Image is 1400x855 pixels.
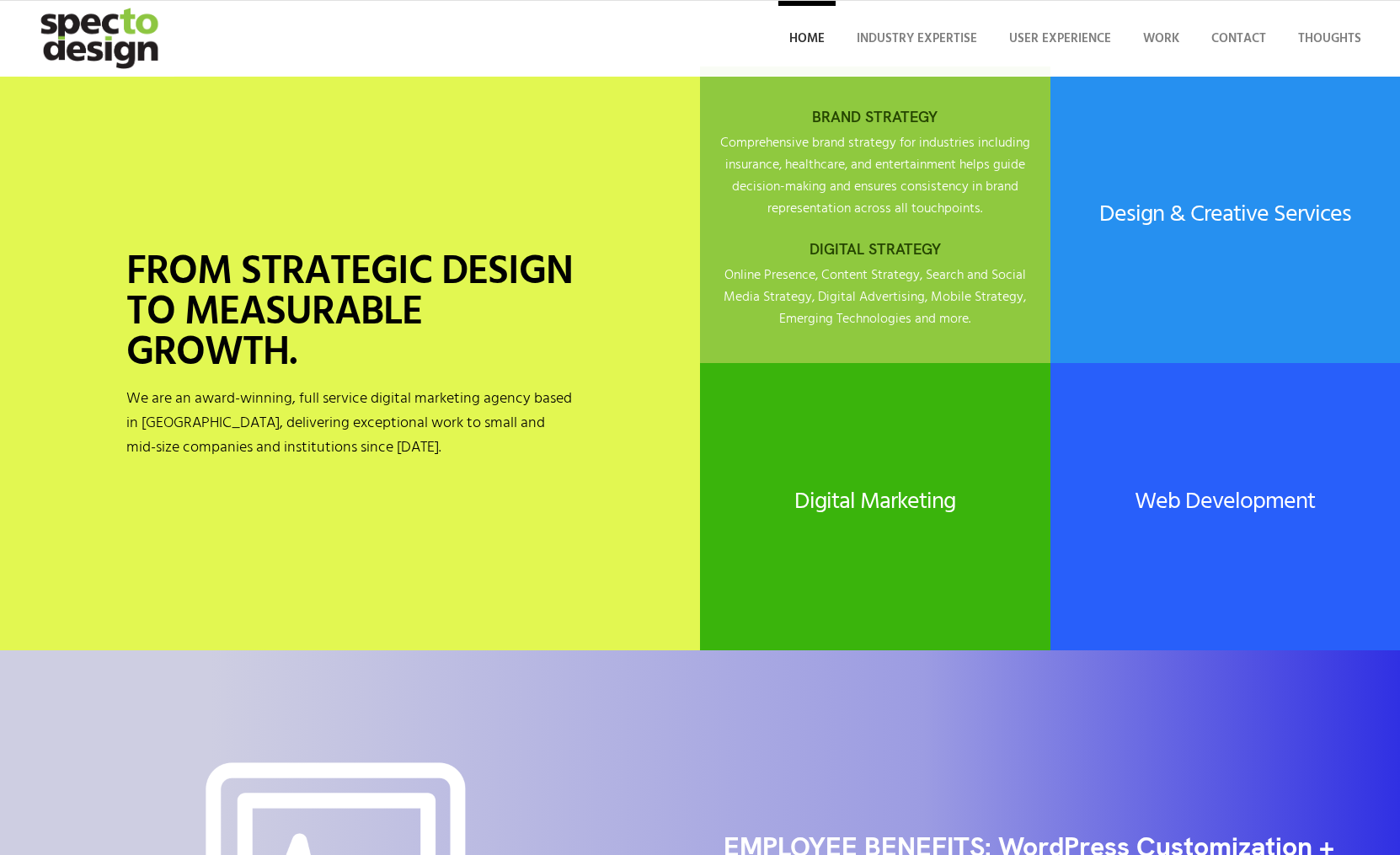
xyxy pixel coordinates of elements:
h1: FROM STRATEGIC DESIGN TO MEASURABLE GROWTH. [126,253,574,374]
h3: BRAND STRATEGY [717,109,1034,126]
span: User Experience [1009,29,1111,49]
img: specto-logo-2020 [28,1,174,77]
a: Thoughts [1287,1,1372,77]
span: Home [789,29,825,49]
a: Home [778,1,836,77]
span: Contact [1211,29,1266,49]
span: Industry Expertise [857,29,977,49]
a: Contact [1200,1,1277,77]
a: Web Development [1135,483,1315,521]
h2: Digital Marketing [700,489,1050,516]
div: Comprehensive brand strategy for industries including insurance, healthcare, and entertainment he... [700,67,1050,372]
a: Work [1132,1,1190,77]
span: Work [1143,29,1179,49]
span: Thoughts [1298,29,1361,49]
a: Industry Expertise [846,1,988,77]
a: User Experience [998,1,1122,77]
h3: DIGITAL STRATEGY [717,241,1034,258]
p: We are an award-winning, full service digital marketing agency based in [GEOGRAPHIC_DATA], delive... [126,387,574,460]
